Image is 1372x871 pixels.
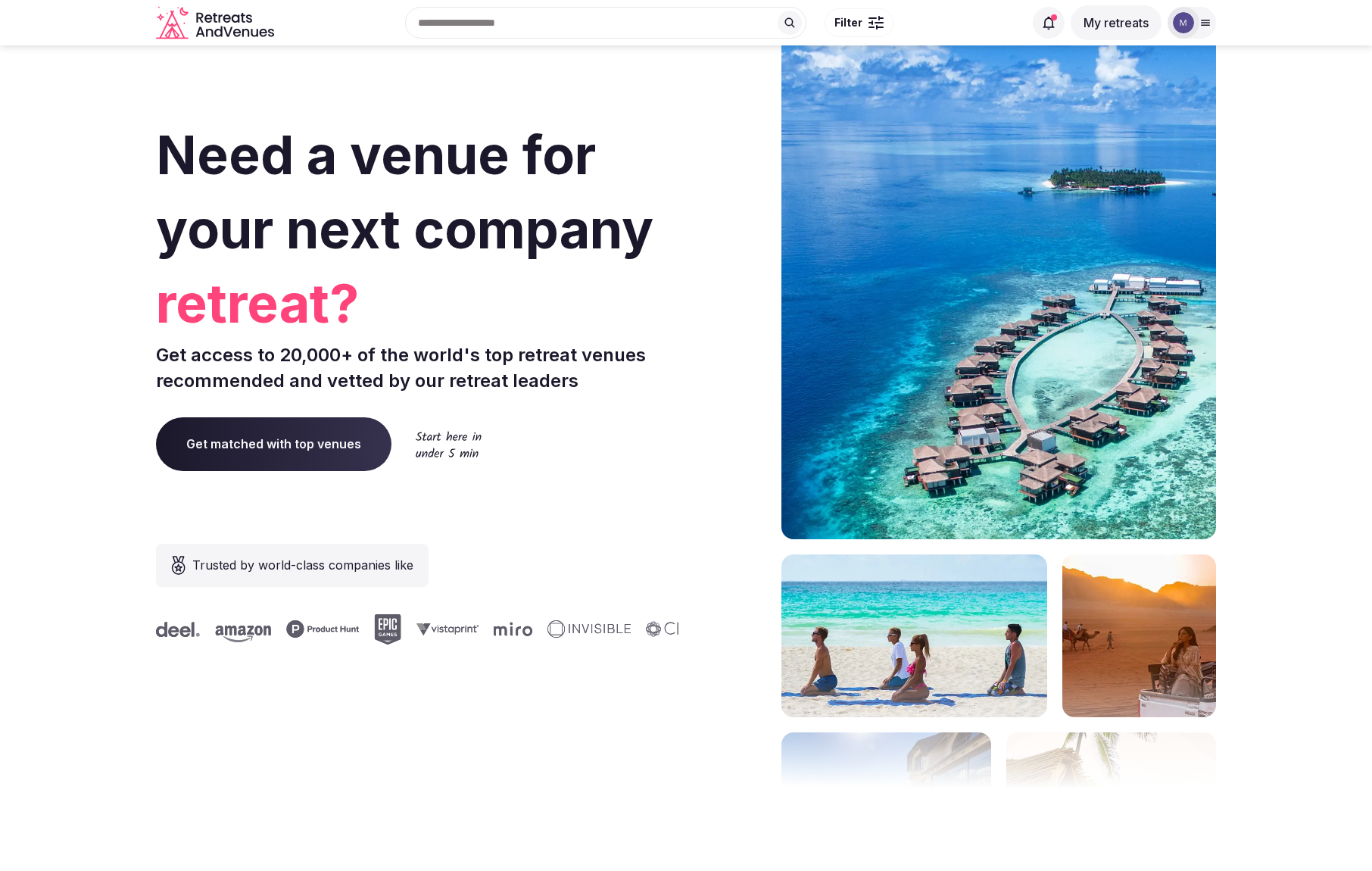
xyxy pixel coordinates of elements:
span: retreat? [156,267,680,341]
svg: Epic Games company logo [373,614,401,645]
a: Get matched with top venues [156,417,391,470]
span: Trusted by world-class companies like [192,556,413,574]
button: Filter [825,8,893,37]
svg: Invisible company logo [547,620,630,638]
img: yoga on tropical beach [781,554,1047,717]
svg: Miro company logo [493,622,532,636]
svg: Vistaprint company logo [416,623,478,635]
span: Filter [834,15,862,30]
svg: Deel company logo [155,622,199,637]
img: mia [1173,12,1194,33]
svg: Retreats and Venues company logo [156,6,277,40]
a: My retreats [1071,15,1162,30]
p: Get access to 20,000+ of the world's top retreat venues recommended and vetted by our retreat lea... [156,342,680,393]
a: Visit the homepage [156,6,277,40]
button: My retreats [1071,5,1162,40]
img: woman sitting in back of truck with camels [1062,554,1216,717]
img: Start here in under 5 min [416,431,482,457]
span: Need a venue for your next company [156,123,653,261]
